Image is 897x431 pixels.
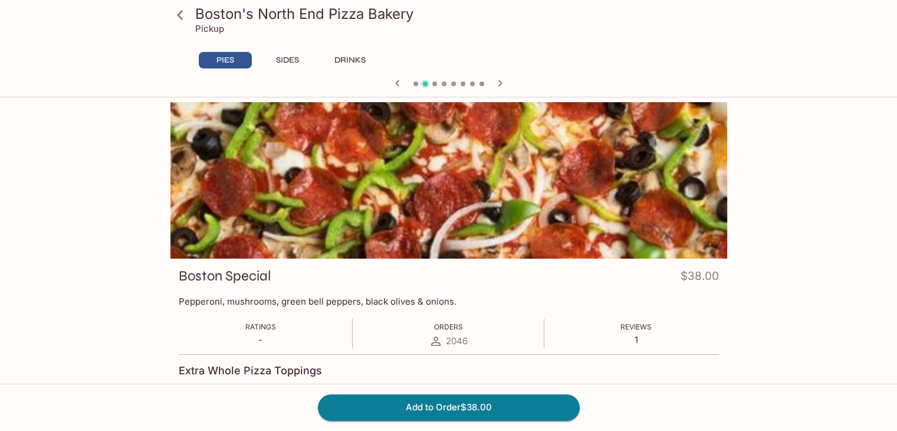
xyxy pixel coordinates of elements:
p: 1 [620,334,652,345]
p: Pickup [195,23,224,34]
div: Boston Special [170,102,727,259]
span: Orders [433,322,462,331]
span: 2046 [445,335,467,347]
p: Pepperoni, mushrooms, green bell peppers, black olives & onions. [179,296,719,307]
button: Add to Order$38.00 [318,394,580,420]
h4: Extra Whole Pizza Toppings [179,364,322,377]
button: PIES [199,52,252,68]
h3: Boston Special [179,267,271,285]
button: DRINKS [324,52,377,68]
p: - [245,334,276,345]
h3: Boston's North End Pizza Bakery [195,5,722,23]
h4: $38.00 [681,267,719,290]
button: SIDES [261,52,314,68]
span: Ratings [245,322,276,331]
span: Reviews [620,322,652,331]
